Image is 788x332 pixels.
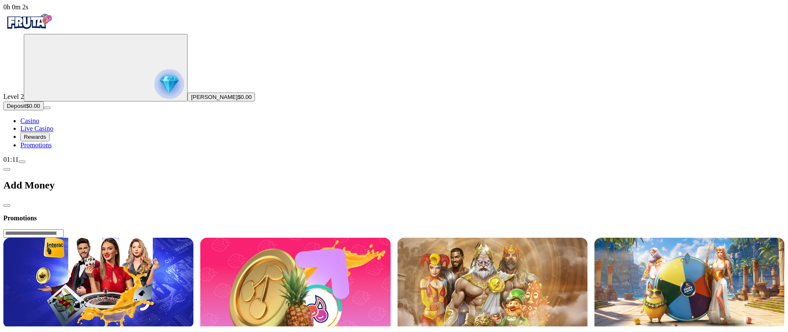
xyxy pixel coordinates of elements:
[3,156,19,163] span: 01:11
[3,93,24,100] span: Level 2
[3,204,10,207] button: close
[24,34,188,101] button: reward progress
[3,26,54,34] a: Fruta
[3,229,64,238] input: Search
[20,125,53,132] a: poker-chip iconLive Casino
[3,180,785,191] h2: Add Money
[26,103,40,109] span: $0.00
[3,168,10,171] button: chevron-left icon
[3,11,785,149] nav: Primary
[3,11,54,32] img: Fruta
[20,117,39,124] a: diamond iconCasino
[238,94,252,100] span: $0.00
[20,132,50,141] button: reward iconRewards
[3,101,44,110] button: Depositplus icon$0.00
[7,103,26,109] span: Deposit
[20,141,52,149] span: Promotions
[44,107,50,109] button: menu
[3,3,28,11] span: user session time
[20,125,53,132] span: Live Casino
[595,238,785,326] img: $3,000,000 monthly
[398,238,588,326] img: LOOT Legends
[154,69,184,99] img: reward progress
[188,93,255,101] button: [PERSON_NAME]$0.00
[19,160,25,163] button: menu
[24,134,46,140] span: Rewards
[191,94,238,100] span: [PERSON_NAME]
[200,238,390,326] img: Fruit Up, grab free spins
[20,141,52,149] a: gift-inverted iconPromotions
[20,117,39,124] span: Casino
[3,214,785,222] h3: Promotions
[3,238,193,326] img: Live Casino Welcome Bonus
